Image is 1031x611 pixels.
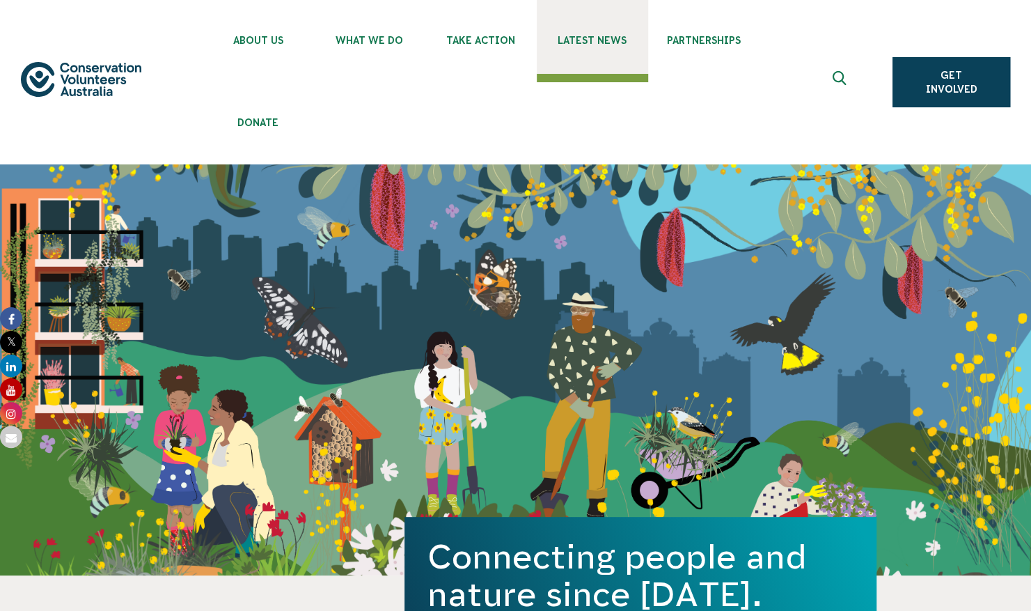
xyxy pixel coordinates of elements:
span: Expand search box [833,71,850,93]
img: logo.svg [21,62,141,97]
span: Partnerships [648,35,760,46]
span: What We Do [314,35,425,46]
span: Donate [203,117,314,128]
span: About Us [203,35,314,46]
button: Expand search box Close search box [824,65,858,99]
span: Take Action [425,35,537,46]
a: Get Involved [892,57,1010,107]
span: Latest News [537,35,648,46]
